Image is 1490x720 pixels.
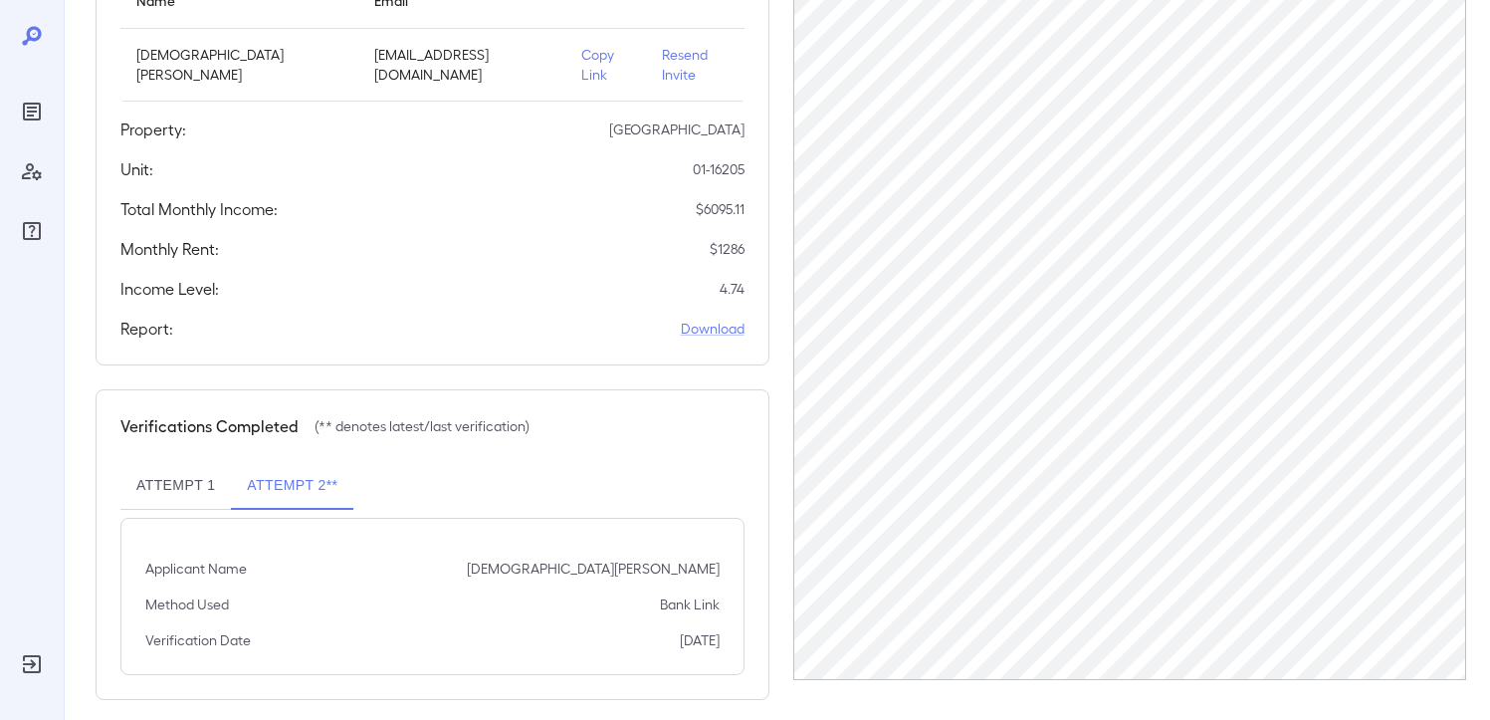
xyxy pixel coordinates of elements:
a: Download [681,319,745,339]
button: Attempt 1 [120,462,231,510]
h5: Report: [120,317,173,341]
div: Log Out [16,648,48,680]
p: [GEOGRAPHIC_DATA] [609,120,745,139]
p: $ 1286 [710,239,745,259]
h5: Monthly Rent: [120,237,219,261]
p: Applicant Name [145,559,247,579]
p: Verification Date [145,630,251,650]
h5: Income Level: [120,277,219,301]
p: [DEMOGRAPHIC_DATA][PERSON_NAME] [136,45,342,85]
button: Attempt 2** [231,462,353,510]
p: $ 6095.11 [696,199,745,219]
p: [DEMOGRAPHIC_DATA][PERSON_NAME] [467,559,720,579]
p: [DATE] [680,630,720,650]
p: 4.74 [720,279,745,299]
div: FAQ [16,215,48,247]
h5: Property: [120,118,186,141]
h5: Unit: [120,157,153,181]
div: Manage Users [16,155,48,187]
h5: Verifications Completed [120,414,299,438]
p: Bank Link [660,595,720,614]
p: 01-16205 [693,159,745,179]
h5: Total Monthly Income: [120,197,278,221]
p: Resend Invite [662,45,729,85]
p: Copy Link [581,45,630,85]
p: [EMAIL_ADDRESS][DOMAIN_NAME] [374,45,548,85]
div: Reports [16,96,48,127]
p: Method Used [145,595,229,614]
p: (** denotes latest/last verification) [315,416,530,436]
